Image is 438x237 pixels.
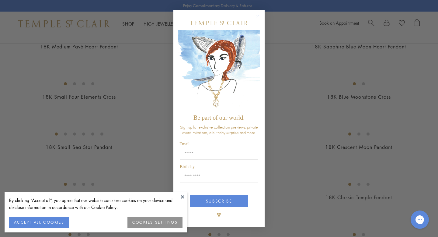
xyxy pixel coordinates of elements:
button: ACCEPT ALL COOKIES [9,217,69,228]
div: By clicking “Accept all”, you agree that our website can store cookies on your device and disclos... [9,197,182,211]
span: Birthday [180,164,195,169]
img: TSC [213,209,225,221]
input: Email [180,148,258,160]
img: Temple St. Clair [190,21,248,25]
img: c4a9eb12-d91a-4d4a-8ee0-386386f4f338.jpeg [178,30,260,111]
iframe: Gorgias live chat messenger [408,208,432,231]
span: Email [179,142,189,146]
span: Sign up for exclusive collection previews, private event invitations, a birthday surprise and more. [180,124,258,135]
span: Be part of our world. [193,114,245,121]
button: SUBSCRIBE [190,195,248,207]
button: COOKIES SETTINGS [127,217,182,228]
button: Close dialog [257,16,264,24]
